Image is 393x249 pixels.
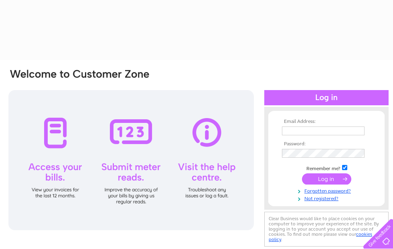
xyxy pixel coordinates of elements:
th: Email Address: [280,119,373,124]
div: Clear Business would like to place cookies on your computer to improve your experience of the sit... [264,212,389,247]
th: Password: [280,141,373,147]
input: Submit [302,173,351,185]
a: cookies policy [269,231,372,242]
a: Forgotten password? [282,187,373,194]
td: Remember me? [280,164,373,172]
a: Not registered? [282,194,373,202]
